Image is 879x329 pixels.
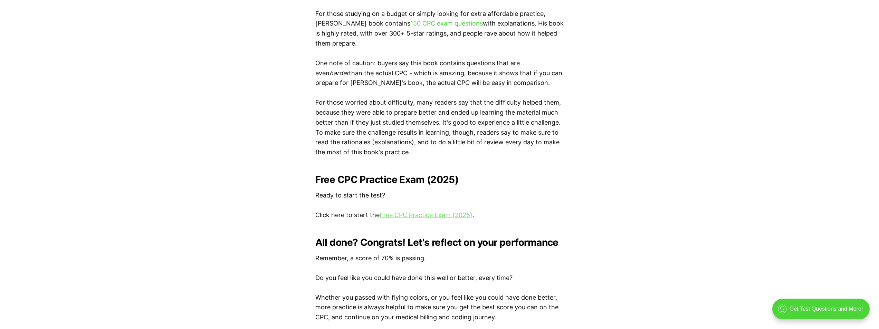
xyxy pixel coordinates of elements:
p: For those worried about difficulty, many readers say that the difficulty helped them, because the... [315,98,564,157]
p: One note of caution: buyers say this book contains questions that are even than the actual CPC - ... [315,58,564,88]
em: harder [329,69,349,77]
h2: All done? Congrats! Let's reflect on your performance [315,237,564,248]
p: For those studying on a budget or simply looking for extra affordable practice, [PERSON_NAME] boo... [315,9,564,49]
iframe: portal-trigger [766,295,879,329]
a: Free CPC Practice Exam (2025) [380,211,472,219]
p: Remember, a score of 70% is passing. [315,253,564,263]
p: Click here to start the . [315,210,564,220]
p: Do you feel like you could have done this well or better, every time? [315,273,564,283]
p: Whether you passed with flying colors, or you feel like you could have done better, more practice... [315,293,564,322]
p: Ready to start the test? [315,191,564,201]
h2: Free CPC Practice Exam (2025) [315,174,564,185]
a: 150 CPC exam questions [410,20,483,27]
